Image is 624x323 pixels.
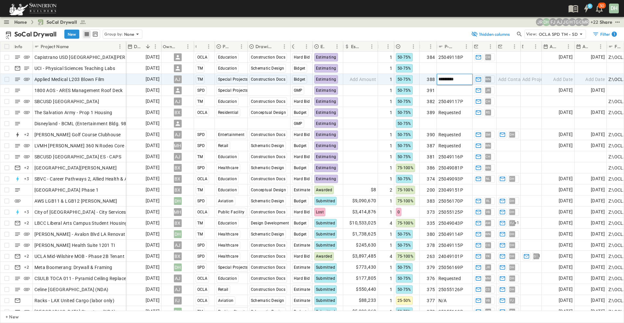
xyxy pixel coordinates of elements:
[614,18,621,26] button: test
[34,176,164,182] span: SBVC - Career Pathways 2, Allied Health & Aeronautics Bldg's
[41,43,69,50] p: Project Name
[397,77,411,82] span: 50-75%
[197,88,205,93] span: SPD
[349,219,376,227] span: $10,533,025
[251,177,286,181] span: Construction Docs
[591,208,605,216] span: [DATE]
[46,19,77,25] span: SoCal Drywall
[591,186,605,194] span: [DATE]
[218,188,237,192] span: Education
[174,109,182,116] div: BX
[585,76,605,83] span: Add Date
[589,4,591,9] h6: 9
[427,76,435,83] span: 388
[14,30,57,39] p: SoCal Drywall
[590,30,619,39] button: Filter1
[294,121,303,126] span: GMP
[251,132,286,137] span: Construction Docs
[397,110,411,115] span: 50-75%
[455,43,462,50] button: Sort
[498,76,525,83] span: Add Contact
[568,18,576,26] div: Haaris Tahmas (haaris.tahmas@swinerton.com)
[486,156,490,157] span: CH
[485,145,491,146] span: WN
[197,66,203,71] span: TM
[591,175,605,182] span: [DATE]
[34,142,140,149] span: LVMH [PERSON_NAME] 360 N Rodeo Core & Shell
[251,166,284,170] span: Schematic Design
[390,98,392,105] span: 1
[23,131,31,139] div: + 2
[591,197,605,205] span: [DATE]
[316,166,336,170] span: Estimating
[316,199,335,203] span: Submitted
[116,43,124,50] button: Menu
[146,197,160,205] span: [DATE]
[34,76,104,83] span: Applied Medical L203 Blown Film
[218,110,239,115] span: Residential
[390,154,392,160] span: 1
[591,53,605,61] span: [DATE]
[427,131,435,138] span: 390
[184,43,192,50] button: Menu
[427,87,435,94] span: 391
[397,166,414,170] span: 75-100%
[294,143,307,148] span: Budget
[218,155,237,159] span: Education
[197,55,208,60] span: OCLA
[146,131,160,138] span: [DATE]
[592,31,617,37] div: Filter
[294,110,307,115] span: Budget
[91,30,99,38] button: kanban view
[197,77,203,82] span: TM
[34,187,99,193] span: [GEOGRAPHIC_DATA] Phase 1
[462,43,470,50] button: Menu
[427,176,435,182] span: 374
[34,131,121,138] span: [PERSON_NAME] Golf Course Clubhouse
[559,219,573,227] span: [DATE]
[580,3,593,14] button: 9
[485,168,491,168] span: WN
[104,31,123,37] p: Group by:
[316,143,336,148] span: Estimating
[427,209,435,215] span: 373
[397,199,414,203] span: 75-100%
[303,43,310,50] button: Menu
[553,76,573,83] span: Add Date
[438,131,461,138] span: Requested
[591,219,605,227] span: [DATE]
[427,98,435,105] span: 382
[559,142,573,149] span: [DATE]
[251,210,286,214] span: Construction Docs
[559,175,573,182] span: [DATE]
[177,43,184,50] button: Sort
[550,43,556,50] p: Anticipated Start
[316,210,324,214] span: Lost
[438,209,463,215] span: 25055125P
[197,188,203,192] span: TM
[174,131,182,139] div: AJ
[422,43,429,50] button: Sort
[438,187,463,193] span: 23049151P
[600,19,612,25] div: Share
[144,43,151,50] button: Sort
[251,143,284,148] span: Schematic Design
[218,210,245,214] span: Public Facility
[174,153,182,161] div: AJ
[218,55,237,60] span: Education
[316,132,336,137] span: Estimating
[294,132,310,137] span: Hard Bid
[320,43,325,50] p: Estimate Status
[371,186,376,194] span: $8
[34,65,115,72] span: UCI - Physical Sciences Teaching Labs
[427,198,435,204] span: 383
[591,109,605,116] span: [DATE]
[197,132,205,137] span: SPD
[390,142,392,149] span: 1
[64,30,79,39] button: New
